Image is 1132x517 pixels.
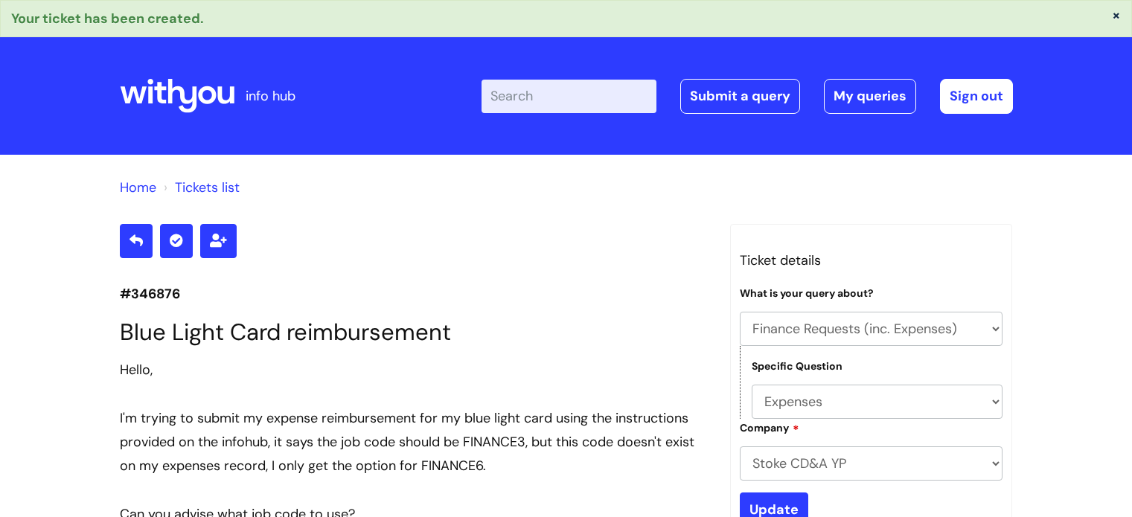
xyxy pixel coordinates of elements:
[120,358,708,382] div: Hello,
[482,80,656,112] input: Search
[1112,8,1121,22] button: ×
[740,248,1003,272] h3: Ticket details
[482,79,1013,113] div: | -
[246,84,295,108] p: info hub
[120,318,708,346] h1: Blue Light Card reimbursement
[824,79,916,113] a: My queries
[740,420,799,434] label: Company
[120,176,156,199] li: Solution home
[160,176,240,199] li: Tickets list
[680,79,800,113] a: Submit a query
[120,179,156,196] a: Home
[752,360,842,373] label: Specific Question
[940,79,1013,113] a: Sign out
[175,179,240,196] a: Tickets list
[740,287,874,300] label: What is your query about?
[120,282,708,306] p: #346876
[120,406,708,478] div: I'm trying to submit my expense reimbursement for my blue light card using the instructions provi...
